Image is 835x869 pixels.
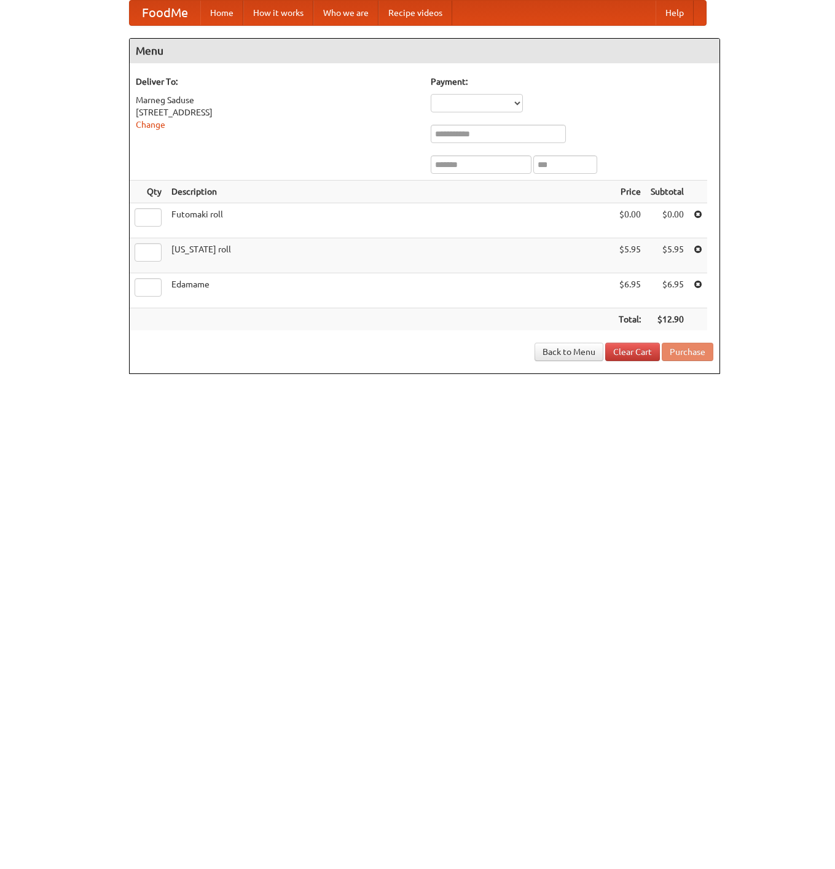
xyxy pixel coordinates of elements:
[167,238,614,273] td: [US_STATE] roll
[167,273,614,308] td: Edamame
[646,308,689,331] th: $12.90
[646,181,689,203] th: Subtotal
[614,308,646,331] th: Total:
[605,343,660,361] a: Clear Cart
[662,343,713,361] button: Purchase
[313,1,378,25] a: Who we are
[136,120,165,130] a: Change
[167,203,614,238] td: Futomaki roll
[646,273,689,308] td: $6.95
[167,181,614,203] th: Description
[130,39,719,63] h4: Menu
[136,76,418,88] h5: Deliver To:
[200,1,243,25] a: Home
[614,181,646,203] th: Price
[136,106,418,119] div: [STREET_ADDRESS]
[431,76,713,88] h5: Payment:
[646,203,689,238] td: $0.00
[130,1,200,25] a: FoodMe
[646,238,689,273] td: $5.95
[130,181,167,203] th: Qty
[243,1,313,25] a: How it works
[614,273,646,308] td: $6.95
[535,343,603,361] a: Back to Menu
[614,203,646,238] td: $0.00
[378,1,452,25] a: Recipe videos
[656,1,694,25] a: Help
[136,94,418,106] div: Marneg Saduse
[614,238,646,273] td: $5.95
